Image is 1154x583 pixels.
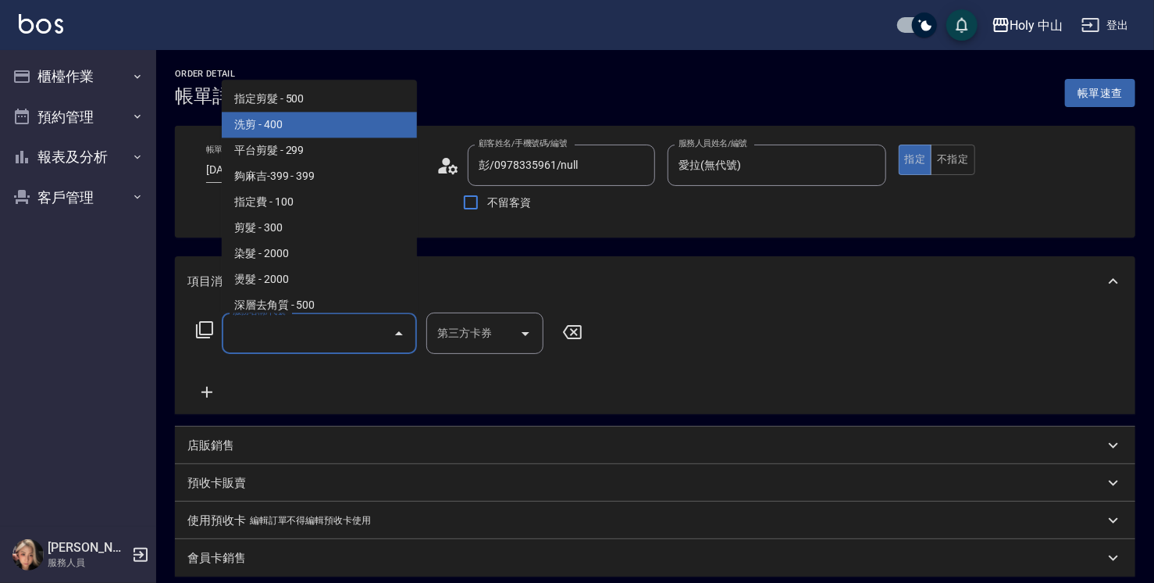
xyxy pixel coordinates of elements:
label: 帳單日期 [206,144,239,156]
p: 使用預收卡 [187,513,246,529]
p: 服務人員 [48,556,127,570]
img: Person [12,539,44,570]
span: 夠麻吉-399 - 399 [222,163,417,189]
button: 登出 [1075,11,1135,40]
button: 不指定 [931,145,974,175]
button: Open [513,321,538,346]
p: 預收卡販賣 [187,475,246,492]
button: Close [386,321,411,346]
button: 客戶管理 [6,177,150,218]
button: Holy 中山 [985,9,1070,41]
button: 帳單速查 [1065,79,1135,108]
div: 預收卡販賣 [175,464,1135,502]
div: 店販銷售 [175,427,1135,464]
span: 指定費 - 100 [222,189,417,215]
span: 洗剪 - 400 [222,112,417,138]
span: 深層去角質 - 500 [222,292,417,318]
p: 項目消費 [187,274,234,290]
button: save [946,9,978,41]
button: 預約管理 [6,97,150,138]
span: 燙髮 - 2000 [222,266,417,292]
button: 報表及分析 [6,137,150,177]
h2: Order detail [175,69,250,79]
span: 指定剪髮 - 500 [222,86,417,112]
span: 染髮 - 2000 [222,241,417,266]
div: 項目消費 [175,256,1135,306]
span: 平台剪髮 - 299 [222,138,417,163]
p: 編輯訂單不得編輯預收卡使用 [250,513,371,529]
label: 顧客姓名/手機號碼/編號 [479,138,568,149]
button: 櫃檯作業 [6,56,150,97]
label: 服務人員姓名/編號 [679,138,747,149]
input: YYYY/MM/DD hh:mm [206,157,331,183]
span: 不留客資 [487,195,531,211]
div: 使用預收卡編輯訂單不得編輯預收卡使用 [175,502,1135,539]
img: Logo [19,14,63,34]
h3: 帳單詳細 [175,85,250,107]
button: 指定 [899,145,932,175]
p: 店販銷售 [187,438,234,454]
div: 項目消費 [175,306,1135,414]
div: 會員卡銷售 [175,539,1135,577]
p: 會員卡銷售 [187,550,246,567]
div: Holy 中山 [1010,16,1063,35]
span: 剪髮 - 300 [222,215,417,241]
h5: [PERSON_NAME] [48,540,127,556]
